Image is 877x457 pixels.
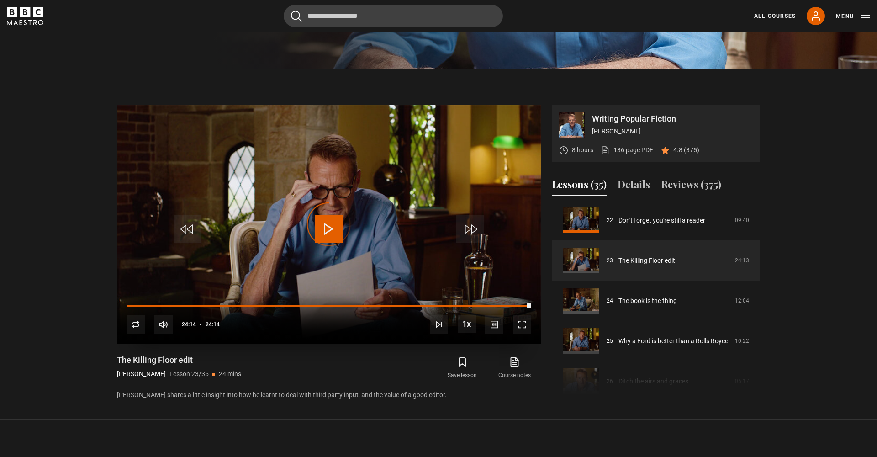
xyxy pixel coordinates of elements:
[117,355,241,366] h1: The Killing Floor edit
[117,390,541,400] p: [PERSON_NAME] shares a little insight into how he learnt to deal with third party input, and the ...
[836,12,870,21] button: Toggle navigation
[618,336,728,346] a: Why a Ford is better than a Rolls Royce
[572,145,593,155] p: 8 hours
[436,355,488,381] button: Save lesson
[430,315,448,334] button: Next Lesson
[489,355,541,381] a: Course notes
[601,145,653,155] a: 136 page PDF
[127,315,145,334] button: Replay
[458,315,476,333] button: Playback Rate
[618,296,677,306] a: The book is the thing
[154,315,173,334] button: Mute
[661,177,721,196] button: Reviews (375)
[592,127,753,136] p: [PERSON_NAME]
[291,11,302,22] button: Submit the search query
[127,305,531,307] div: Progress Bar
[592,115,753,123] p: Writing Popular Fiction
[200,321,202,328] span: -
[206,316,220,333] span: 24:14
[673,145,699,155] p: 4.8 (375)
[513,315,531,334] button: Fullscreen
[117,369,166,379] p: [PERSON_NAME]
[618,256,675,266] a: The Killing Floor edit
[485,315,503,334] button: Captions
[219,369,241,379] p: 24 mins
[182,316,196,333] span: 24:14
[284,5,503,27] input: Search
[7,7,43,25] svg: BBC Maestro
[754,12,796,20] a: All Courses
[117,105,541,344] video-js: Video Player
[552,177,607,196] button: Lessons (35)
[169,369,209,379] p: Lesson 23/35
[618,177,650,196] button: Details
[618,216,705,225] a: Don't forget you're still a reader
